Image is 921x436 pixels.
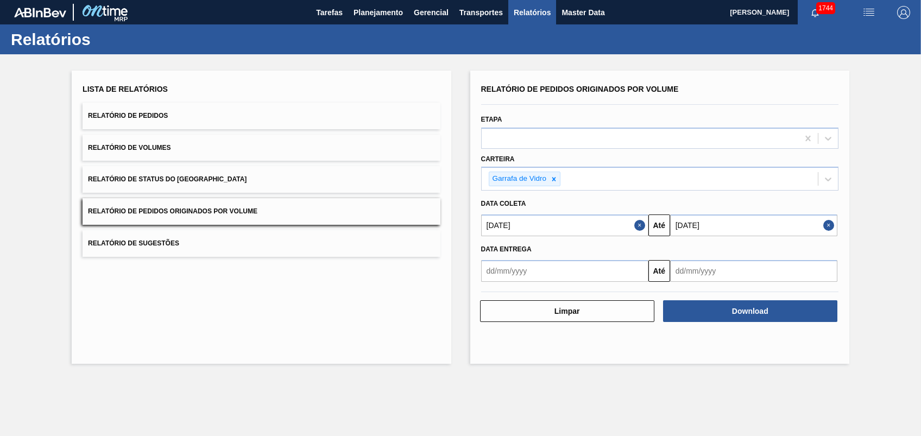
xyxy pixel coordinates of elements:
[481,85,679,93] span: Relatório de Pedidos Originados por Volume
[459,6,503,19] span: Transportes
[862,6,875,19] img: userActions
[88,207,257,215] span: Relatório de Pedidos Originados por Volume
[481,200,526,207] span: Data coleta
[316,6,343,19] span: Tarefas
[481,245,532,253] span: Data entrega
[83,103,440,129] button: Relatório de Pedidos
[481,116,502,123] label: Etapa
[648,260,670,282] button: Até
[354,6,403,19] span: Planejamento
[663,300,837,322] button: Download
[14,8,66,17] img: TNhmsLtSVTkK8tSr43FrP2fwEKptu5GPRR3wAAAABJRU5ErkJggg==
[88,175,247,183] span: Relatório de Status do [GEOGRAPHIC_DATA]
[481,214,648,236] input: dd/mm/yyyy
[481,155,515,163] label: Carteira
[480,300,654,322] button: Limpar
[798,5,832,20] button: Notificações
[11,33,204,46] h1: Relatórios
[481,260,648,282] input: dd/mm/yyyy
[816,2,835,14] span: 1744
[88,112,168,119] span: Relatório de Pedidos
[83,166,440,193] button: Relatório de Status do [GEOGRAPHIC_DATA]
[83,198,440,225] button: Relatório de Pedidos Originados por Volume
[83,85,168,93] span: Lista de Relatórios
[670,260,837,282] input: dd/mm/yyyy
[414,6,449,19] span: Gerencial
[489,172,548,186] div: Garrafa de Vidro
[823,214,837,236] button: Close
[562,6,604,19] span: Master Data
[83,230,440,257] button: Relatório de Sugestões
[88,144,171,151] span: Relatório de Volumes
[634,214,648,236] button: Close
[670,214,837,236] input: dd/mm/yyyy
[897,6,910,19] img: Logout
[514,6,551,19] span: Relatórios
[88,239,179,247] span: Relatório de Sugestões
[83,135,440,161] button: Relatório de Volumes
[648,214,670,236] button: Até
